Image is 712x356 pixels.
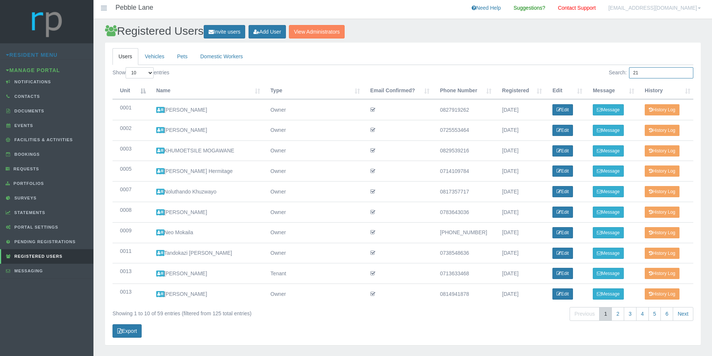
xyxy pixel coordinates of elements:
span: Notifications [13,80,51,84]
div: 0011 [120,247,141,256]
a: Message [593,227,624,238]
a: Edit [552,268,573,279]
a: History Log [645,125,679,136]
a: Edit [552,227,573,238]
div: Showing 1 to 10 of 59 entries (filtered from 125 total entries) [112,306,348,318]
th: Phone Number : activate to sort column ascending [432,83,494,99]
span: Portal Settings [13,225,58,229]
td: Owner [263,99,363,120]
td: [DATE] [494,120,545,140]
td: Owner [263,202,363,222]
td: [PERSON_NAME] [149,202,263,222]
a: Message [593,145,624,157]
a: Message [593,248,624,259]
a: Edit [552,165,573,177]
a: 6 [660,307,673,321]
label: Search: [609,67,693,78]
a: 3 [624,307,637,321]
span: Facilities & Activities [13,137,73,142]
a: Invite users [204,25,246,39]
a: History Log [645,207,679,218]
td: [PHONE_NUMBER] [432,222,494,243]
div: 0003 [120,145,141,153]
span: Registered Users [13,254,62,259]
a: Pets [171,48,194,65]
a: Message [593,207,624,218]
div: 0013 [120,288,141,296]
td: [PERSON_NAME] [149,263,263,284]
a: History Log [645,145,679,157]
a: Edit [552,207,573,218]
td: [DATE] [494,202,545,222]
h2: Registered Users [105,25,701,38]
td: Noluthando Khuzwayo [149,181,263,202]
div: 0008 [120,206,141,214]
span: Requests [12,167,39,171]
td: 0827919262 [432,99,494,120]
span: Contacts [13,94,40,99]
td: 0714109784 [432,161,494,181]
th: Email Confirmed? : activate to sort column ascending [363,83,433,99]
div: Unit [120,86,138,95]
td: [DATE] [494,140,545,161]
a: History Log [645,288,679,300]
a: Edit [552,248,573,259]
td: 0725553464 [432,120,494,140]
th: History: activate to sort column ascending [637,83,693,99]
td: [PERSON_NAME] Hermitage [149,161,263,181]
a: 2 [611,307,624,321]
a: Edit [552,125,573,136]
td: Owner [263,120,363,140]
a: Edit [552,145,573,157]
a: Edit [552,186,573,197]
a: Domestic Workers [194,48,249,65]
a: History Log [645,268,679,279]
td: Neo Mokaila [149,222,263,243]
th: Edit: activate to sort column ascending [545,83,585,99]
span: Messaging [13,269,43,273]
td: 0814941878 [432,284,494,304]
span: Statements [12,210,45,215]
td: 0783643036 [432,202,494,222]
a: History Log [645,248,679,259]
div: 0013 [120,267,141,276]
input: Search: [629,67,693,78]
td: Owner [263,161,363,181]
td: [DATE] [494,243,545,263]
th: Registered : activate to sort column ascending [494,83,545,99]
a: Message [593,186,624,197]
a: History Log [645,104,679,115]
td: [PERSON_NAME] [149,120,263,140]
td: 0829539216 [432,140,494,161]
td: Owner [263,181,363,202]
th: Name : activate to sort column ascending [149,83,263,99]
h4: Pebble Lane [115,4,153,12]
a: Add User [249,25,286,39]
td: [DATE] [494,284,545,304]
td: 0713633468 [432,263,494,284]
td: 0738548636 [432,243,494,263]
div: 0001 [120,103,141,112]
a: History Log [645,165,679,177]
a: 5 [648,307,661,321]
span: Bookings [13,152,40,157]
td: Tenant [263,263,363,284]
a: Message [593,268,624,279]
a: Next [673,307,693,321]
span: Documents [13,109,44,113]
select: Showentries [126,67,154,78]
a: Manage Portal [6,67,60,73]
a: History Log [645,186,679,197]
td: Tandokazi [PERSON_NAME] [149,243,263,263]
td: [PERSON_NAME] [149,99,263,120]
a: Edit [552,288,573,300]
span: Portfolios [12,181,44,186]
a: History Log [645,227,679,238]
a: 1 [599,307,612,321]
a: Message [593,165,624,177]
td: Owner [263,222,363,243]
a: Message [593,125,624,136]
div: 0007 [120,185,141,194]
div: 0005 [120,165,141,173]
a: Users [112,48,138,65]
